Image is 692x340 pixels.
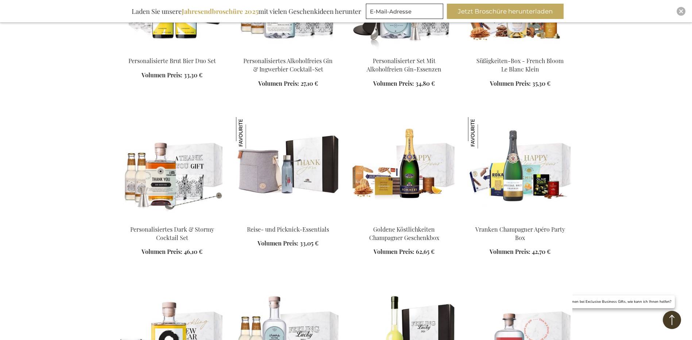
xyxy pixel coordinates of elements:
span: 62,65 € [416,248,434,255]
span: Volumen Preis: [490,248,530,255]
div: Close [677,7,685,16]
a: Volumen Preis: 33,30 € [142,71,202,80]
a: Personalised Champagne Beer [120,48,224,55]
a: Volumen Preis: 33,05 € [258,239,318,248]
span: Volumen Preis: [373,80,414,87]
a: Reise- und Picknick-Essentials [247,225,329,233]
a: Personalised Non-Alcholic Gin Essenstials Set [352,48,456,55]
input: E-Mail-Adresse [366,4,443,19]
b: Jahresendbroschüre 2025 [182,7,258,16]
a: Süßigkeiten-Box - French Bloom Le Blanc Klein [476,57,564,73]
a: Sweet Treats Box - French Bloom Le Blanc Small [468,48,572,55]
a: Personalised Non-alcoholc Gin & Ginger Beer Set [236,48,340,55]
a: Volumen Preis: 42,70 € [490,248,550,256]
a: Personalisiertes Alkoholfreies Gin & Ingwerbier Cocktail-Set [243,57,333,73]
img: Close [679,9,683,13]
a: Goldene Köstlichkeiten Champagner Geschenkbox [369,225,439,242]
span: Volumen Preis: [258,239,298,247]
span: 27,10 € [301,80,318,87]
img: Personalised Dark & Stormy Cocktail Set [120,117,224,219]
a: Goldene Köstlichkeiten Champagner Geschenkbox [352,216,456,223]
form: marketing offers and promotions [366,4,445,21]
a: Vranken Champagner Apéro Party Box [475,225,565,242]
span: Volumen Preis: [490,80,531,87]
a: Vranken Champagne Apéro Party Box Vranken Champagner Apéro Party Box [468,216,572,223]
button: Jetzt Broschüre herunterladen [447,4,564,19]
img: Travel & Picknick Essentials [236,117,340,219]
span: 34,80 € [415,80,435,87]
a: Volumen Preis: 27,10 € [258,80,318,88]
img: Vranken Champagne Apéro Party Box [468,117,572,219]
img: Goldene Köstlichkeiten Champagner Geschenkbox [352,117,456,219]
img: Reise- und Picknick-Essentials [236,117,267,148]
span: 42,70 € [532,248,550,255]
a: Volumen Preis: 35,30 € [490,80,550,88]
span: 33,30 € [184,71,202,79]
a: Personalised Dark & Stormy Cocktail Set [120,216,224,223]
span: Volumen Preis: [142,248,182,255]
a: Personalisiertes Dark & Stormy Cocktail Set [130,225,214,242]
a: Personalisierter Set Mit Alkoholfreien Gin-Essenzen [367,57,441,73]
span: Volumen Preis: [374,248,414,255]
span: 33,05 € [300,239,318,247]
a: Volumen Preis: 34,80 € [373,80,435,88]
span: 35,30 € [532,80,550,87]
span: Volumen Preis: [142,71,182,79]
a: Personalisierte Brut Bier Duo Set [128,57,216,65]
img: Vranken Champagner Apéro Party Box [468,117,499,148]
a: Volumen Preis: 62,65 € [374,248,434,256]
div: Laden Sie unsere mit vielen Geschenkideen herunter [128,4,364,19]
span: 46,10 € [184,248,202,255]
span: Volumen Preis: [258,80,299,87]
a: Volumen Preis: 46,10 € [142,248,202,256]
a: Travel & Picknick Essentials Reise- und Picknick-Essentials [236,216,340,223]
